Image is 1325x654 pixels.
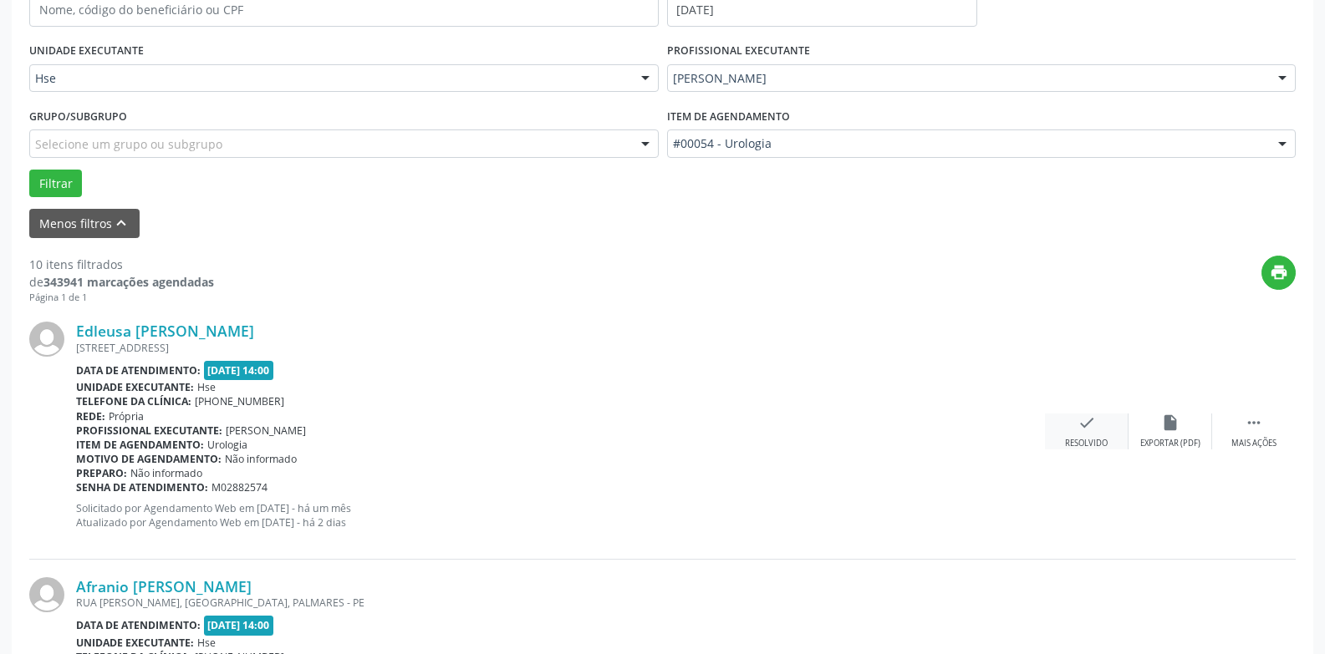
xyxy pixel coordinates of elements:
[35,135,222,153] span: Selecione um grupo ou subgrupo
[673,70,1262,87] span: [PERSON_NAME]
[76,480,208,494] b: Senha de atendimento:
[29,209,140,238] button: Menos filtroskeyboard_arrow_up
[130,466,202,480] span: Não informado
[207,438,247,452] span: Urologia
[29,38,144,64] label: UNIDADE EXECUTANTE
[197,380,216,394] span: Hse
[29,273,214,291] div: de
[667,38,810,64] label: PROFISSIONAL EXECUTANTE
[76,596,1045,610] div: RUA [PERSON_NAME], [GEOGRAPHIC_DATA], PALMARES - PE
[76,409,105,423] b: Rede:
[1140,438,1200,449] div: Exportar (PDF)
[76,423,222,438] b: Profissional executante:
[76,363,201,378] b: Data de atendimento:
[1161,413,1180,432] i: insert_drive_file
[1245,413,1263,432] i: 
[76,341,1045,355] div: [STREET_ADDRESS]
[211,480,268,494] span: M02882574
[76,636,194,650] b: Unidade executante:
[29,291,214,305] div: Página 1 de 1
[29,170,82,198] button: Filtrar
[29,256,214,273] div: 10 itens filtrados
[76,618,201,632] b: Data de atendimento:
[76,501,1045,530] p: Solicitado por Agendamento Web em [DATE] - há um mês Atualizado por Agendamento Web em [DATE] - h...
[109,409,144,423] span: Própria
[76,394,191,408] b: Telefone da clínica:
[29,577,64,612] img: img
[76,577,252,596] a: Afranio [PERSON_NAME]
[225,452,297,466] span: Não informado
[195,394,284,408] span: [PHONE_NUMBER]
[29,322,64,357] img: img
[1065,438,1108,449] div: Resolvido
[673,135,1262,152] span: #00054 - Urologia
[76,380,194,394] b: Unidade executante:
[76,438,204,452] b: Item de agendamento:
[204,616,274,635] span: [DATE] 14:00
[35,70,624,87] span: Hse
[29,104,127,129] label: Grupo/Subgrupo
[197,636,216,650] span: Hse
[1261,256,1296,290] button: print
[76,452,222,466] b: Motivo de agendamento:
[1270,263,1288,281] i: print
[112,214,130,232] i: keyboard_arrow_up
[226,423,306,438] span: [PERSON_NAME]
[667,104,790,129] label: Item de agendamento
[204,361,274,380] span: [DATE] 14:00
[1231,438,1277,449] div: Mais ações
[43,274,214,290] strong: 343941 marcações agendadas
[76,322,254,340] a: Edleusa [PERSON_NAME]
[76,466,127,480] b: Preparo:
[1078,413,1096,432] i: check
